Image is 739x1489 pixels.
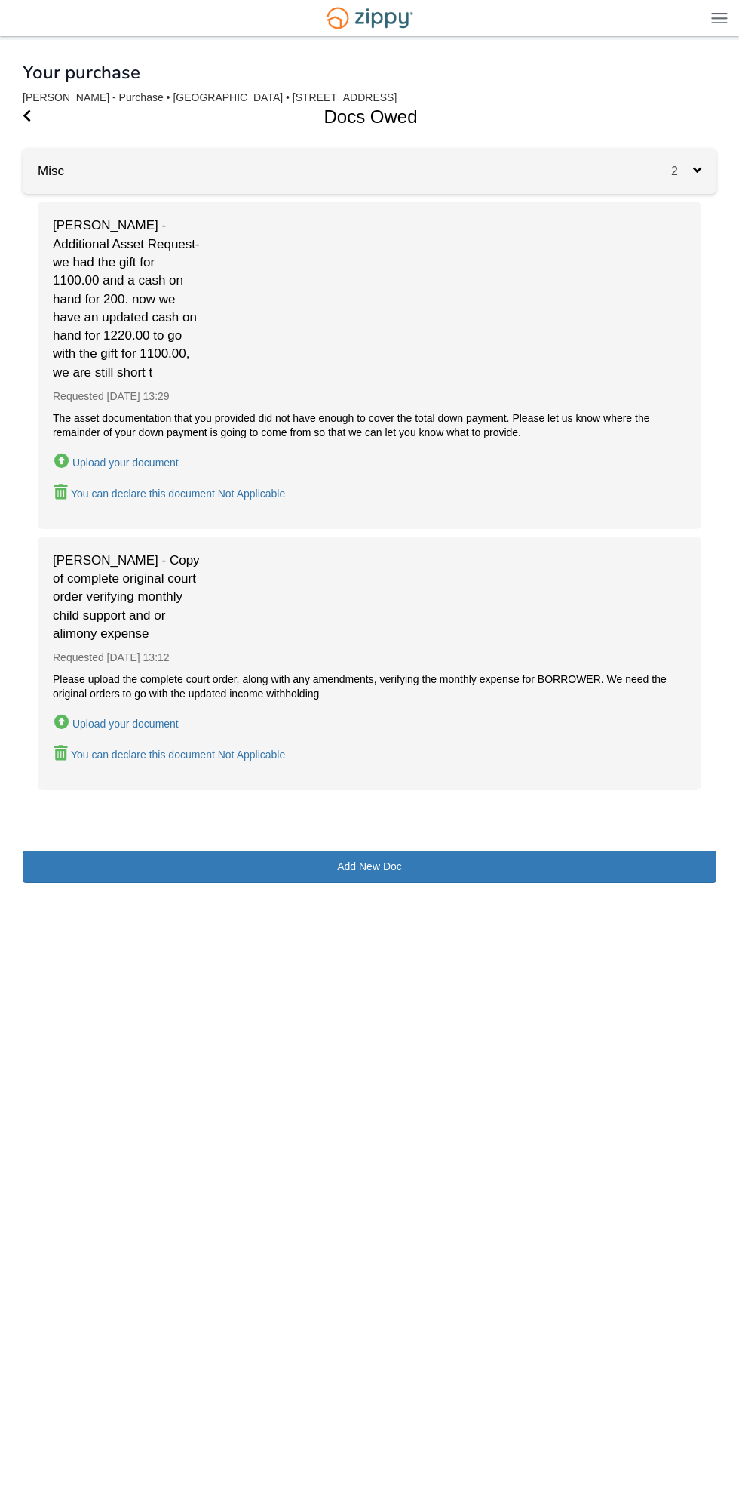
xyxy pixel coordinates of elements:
[53,411,686,440] div: The asset documentation that you provided did not have enough to cover the total down payment. Pl...
[53,672,686,701] div: Please upload the complete court order, along with any amendments, verifying the monthly expense ...
[53,483,287,503] button: Declare Justin McCloud - Additional Asset Request-we had the gift for 1100.00 and a cash on hand ...
[71,488,285,500] div: You can declare this document Not Applicable
[53,744,287,764] button: Declare Justin McCloud - Copy of complete original court order verifying monthly child support an...
[671,165,693,177] span: 2
[711,12,728,23] img: Mobile Dropdown Menu
[23,851,716,883] a: Add New Doc
[23,91,716,104] div: [PERSON_NAME] - Purchase • [GEOGRAPHIC_DATA] • [STREET_ADDRESS]
[11,94,710,140] h1: Docs Owed
[53,552,204,643] span: [PERSON_NAME] - Copy of complete original court order verifying monthly child support and or alim...
[23,164,64,178] a: Misc
[72,457,179,469] div: Upload your document
[53,217,204,382] span: [PERSON_NAME] - Additional Asset Request-we had the gift for 1100.00 and a cash on hand for 200. ...
[71,749,285,761] div: You can declare this document Not Applicable
[53,382,686,411] div: Requested [DATE] 13:29
[53,712,180,734] button: Upload Justin McCloud - Copy of complete original court order verifying monthly child support and...
[23,94,31,140] a: Go Back
[53,451,180,472] button: Upload Justin McCloud - Additional Asset Request-we had the gift for 1100.00 and a cash on hand f...
[72,718,179,730] div: Upload your document
[23,63,140,82] h1: Your purchase
[53,643,686,672] div: Requested [DATE] 13:12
